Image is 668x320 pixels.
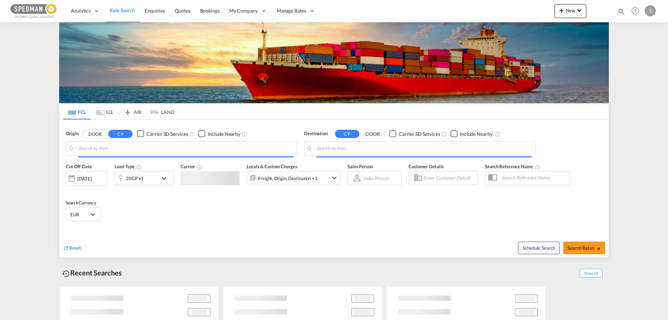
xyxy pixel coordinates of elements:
md-icon: The selected Trucker/Carrierwill be displayed in the rate results If the rates are from another f... [197,164,202,170]
span: Search Reference Name [485,164,540,169]
md-tab-item: AIR [119,104,146,119]
md-select: Sales Person [363,173,389,183]
span: Carrier [181,164,202,169]
button: DOOR [360,130,385,138]
span: My Company [229,7,258,14]
md-icon: Unchecked: Ignores neighbouring ports when fetching rates.Checked : Includes neighbouring ports w... [242,131,247,137]
div: Freight Origin Destination Factory Stuffing [258,173,318,183]
div: Recent Searches [59,265,125,281]
div: Include Nearby [460,131,493,138]
input: Enter Customer Details [423,173,476,183]
button: icon-plus 400-fgNewicon-chevron-down [555,4,586,18]
div: S [645,5,656,16]
div: 20GP x1 [126,173,144,183]
md-checkbox: Checkbox No Ink [451,130,493,138]
div: icon-refreshReset [63,244,81,252]
div: Include Nearby [208,131,240,138]
button: Note: By default Schedule search will only considerorigin ports, destination ports and cut off da... [518,242,560,254]
md-tab-item: LAND [146,104,174,119]
span: Rate Search [110,7,135,13]
md-icon: icon-chevron-down [575,6,583,15]
button: CY [335,130,359,138]
input: Search by Port [78,143,293,154]
md-icon: icon-refresh [63,245,69,251]
span: Manage Rates [277,7,306,14]
span: Quotes [175,8,190,14]
md-checkbox: Checkbox No Ink [389,130,440,138]
md-tab-item: LCL [91,104,119,119]
div: 20GP x1icon-chevron-down [114,171,174,185]
img: c12ca350ff1b11efb6b291369744d907.png [10,3,57,19]
md-icon: icon-plus 400-fg [557,6,566,15]
input: Search by Port [317,143,532,154]
md-icon: icon-magnify [618,8,625,15]
div: [DATE] [77,175,92,182]
span: Bookings [200,8,220,14]
md-datepicker: Select [66,185,71,194]
md-icon: icon-chevron-down [330,174,339,182]
md-icon: Unchecked: Search for CY (Container Yard) services for all selected carriers.Checked : Search for... [189,131,195,137]
span: Search Rates [567,245,601,251]
md-checkbox: Checkbox No Ink [137,130,188,138]
span: Load Type [114,164,142,169]
md-icon: icon-airplane [124,108,132,113]
md-checkbox: Checkbox No Ink [198,130,240,138]
md-pagination-wrapper: Use the left and right arrow keys to navigate between tabs [63,104,174,119]
span: Locals & Custom Charges [247,164,297,169]
span: Reset [69,245,81,251]
span: Origin [66,130,78,137]
span: Show All [580,269,603,278]
span: Customer Details [408,164,444,169]
span: Help [629,5,641,17]
button: DOOR [83,130,107,138]
button: CY [108,130,133,138]
md-icon: icon-information-outline [136,164,142,170]
md-select: Select Currency: € EUREuro [70,209,97,219]
img: LCL+%26+FCL+BACKGROUND.png [59,22,609,103]
md-icon: icon-chevron-down [160,174,172,182]
span: Destination [304,130,328,137]
span: Analytics [71,7,91,14]
span: Cut Off Date [66,164,92,169]
md-icon: Your search will be saved by the below given name [535,164,540,170]
span: Sales Person [348,164,373,169]
div: [DATE] [66,171,108,186]
div: Carrier SD Services [399,131,440,138]
div: icon-magnify [618,8,625,18]
input: Search Reference Name [498,172,570,183]
button: Search Ratesicon-arrow-right [563,242,605,254]
div: Help [629,5,645,17]
md-tab-item: FCL [63,104,91,119]
div: Origin DOOR CY Checkbox No InkUnchecked: Search for CY (Container Yard) services for all selected... [59,120,609,258]
div: Freight Origin Destination Factory Stuffingicon-chevron-down [247,171,341,185]
span: Enquiries [145,8,165,14]
span: EUR [70,211,90,218]
md-icon: Unchecked: Search for CY (Container Yard) services for all selected carriers.Checked : Search for... [442,131,447,137]
md-icon: icon-arrow-right [596,246,601,251]
span: New [557,8,583,13]
span: Search Currency [66,200,96,205]
md-icon: Unchecked: Ignores neighbouring ports when fetching rates.Checked : Includes neighbouring ports w... [495,131,500,137]
div: Carrier SD Services [146,131,188,138]
md-icon: icon-backup-restore [62,270,70,278]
